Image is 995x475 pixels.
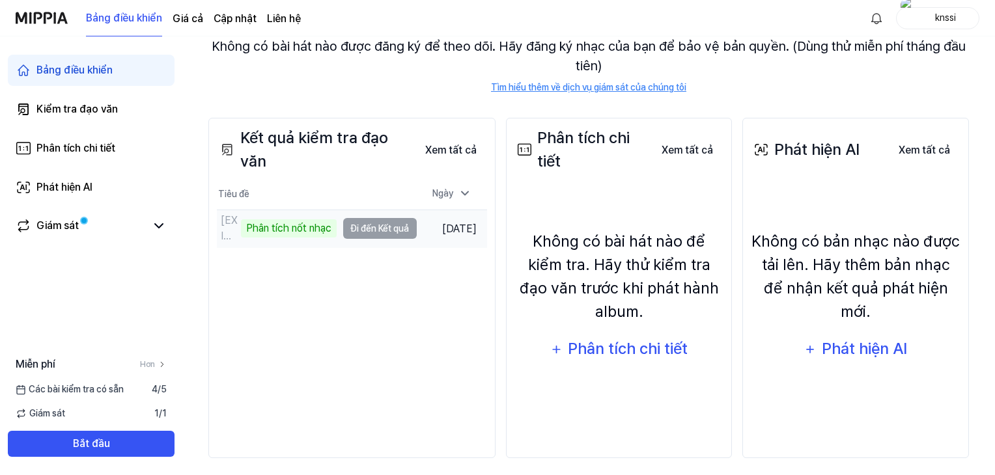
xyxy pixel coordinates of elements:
[425,144,477,156] font: Xem tất cả
[8,94,175,125] a: Kiểm tra đạo văn
[869,10,884,26] img: 알림
[542,334,697,365] button: Phân tích chi tiết
[173,11,203,27] a: Giá cả
[267,11,301,27] a: Liên hệ
[16,218,146,234] a: Giám sát
[896,7,979,29] button: hồ sơknssi
[822,339,907,358] font: Phát hiện AI
[491,81,686,94] a: Tìm hiểu thêm về dịch vụ giám sát của chúng tôi
[162,408,167,418] font: 1
[537,128,630,170] font: Phân tích chi tiết
[86,12,162,24] font: Bảng điều khiển
[36,64,113,76] font: Bảng điều khiển
[212,38,966,74] font: Không có bài hát nào được đăng ký để theo dõi. Hãy đăng ký nhạc của bạn để bảo vệ bản quyền. (Dùn...
[29,408,65,418] font: Giám sát
[751,232,960,321] font: Không có bản nhạc nào được tải lên. Hãy thêm bản nhạc để nhận kết quả phát hiện mới.
[73,437,110,450] font: Bắt đầu
[36,103,118,115] font: Kiểm tra đạo văn
[491,82,686,92] font: Tìm hiểu thêm về dịch vụ giám sát của chúng tôi
[214,12,257,25] font: Cập nhật
[218,189,249,199] font: Tiêu đề
[86,1,162,36] a: Bảng điều khiển
[214,11,257,27] a: Cập nhật
[432,188,453,198] font: Ngày
[888,137,960,163] button: Xem tất cả
[161,384,167,394] font: 5
[662,144,713,156] font: Xem tất cả
[154,408,159,418] font: 1
[8,133,175,164] a: Phân tích chi tiết
[8,431,175,457] button: Bắt đầu
[246,222,331,234] font: Phân tích nốt nhạc
[16,358,55,370] font: Miễn phí
[173,12,203,25] font: Giá cả
[8,55,175,86] a: Bảng điều khiển
[140,360,155,369] font: Hơn
[29,384,124,394] font: Các bài kiểm tra có sẵn
[152,384,158,394] font: 4
[442,223,477,235] font: [DATE]
[267,12,301,25] font: Liên hệ
[36,181,92,193] font: Phát hiện AI
[568,339,688,358] font: Phân tích chi tiết
[140,359,167,370] a: Hơn
[159,408,162,418] font: /
[899,144,950,156] font: Xem tất cả
[8,172,175,203] a: Phát hiện AI
[796,334,916,365] button: Phát hiện AI
[415,137,487,163] button: Xem tất cả
[774,140,860,159] font: Phát hiện AI
[651,137,723,163] button: Xem tất cả
[36,142,115,154] font: Phân tích chi tiết
[158,384,161,394] font: /
[240,128,388,170] font: Kết quả kiểm tra đạo văn
[520,232,719,321] font: Không có bài hát nào để kiểm tra. Hãy thử kiểm tra đạo văn trước khi phát hành album.
[36,219,79,232] font: Giám sát
[935,12,955,23] font: knssi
